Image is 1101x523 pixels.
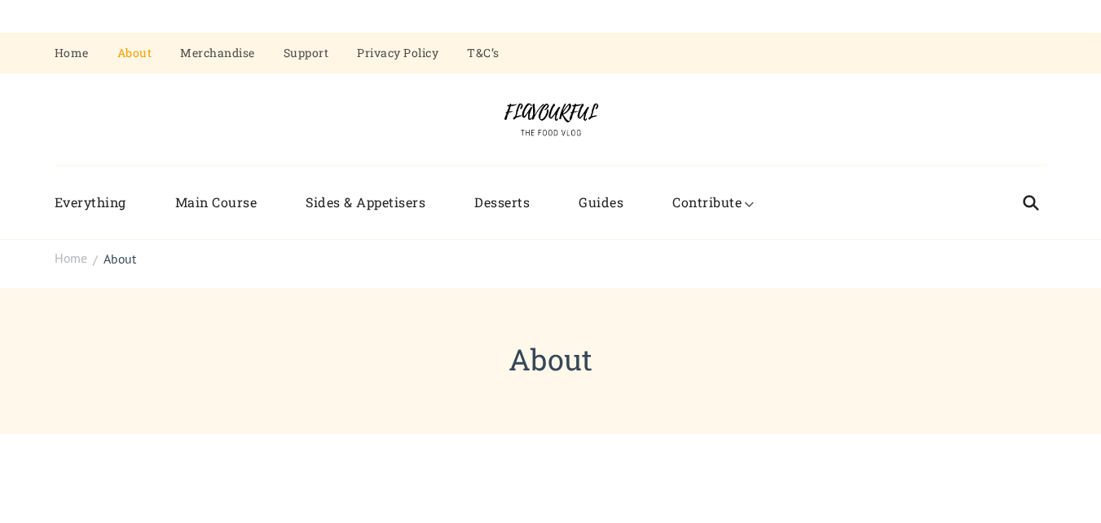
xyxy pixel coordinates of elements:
[648,182,766,224] a: Contribute
[357,33,438,73] a: Privacy Policy
[450,182,554,224] a: Desserts
[554,182,648,224] a: Guides
[151,182,282,224] a: Main Course
[55,33,89,73] a: Home
[55,337,1047,381] h1: About
[55,250,87,266] span: Home
[180,33,255,73] a: Merchandise
[93,250,98,270] span: /
[55,182,151,224] a: Everything
[117,33,152,73] a: About
[281,182,450,224] a: Sides & Appetisers
[284,33,329,73] a: Support
[490,98,612,140] img: Flavourful
[956,459,1083,505] iframe: Help widget launcher
[467,33,500,73] a: T&C’s
[55,249,87,268] a: Home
